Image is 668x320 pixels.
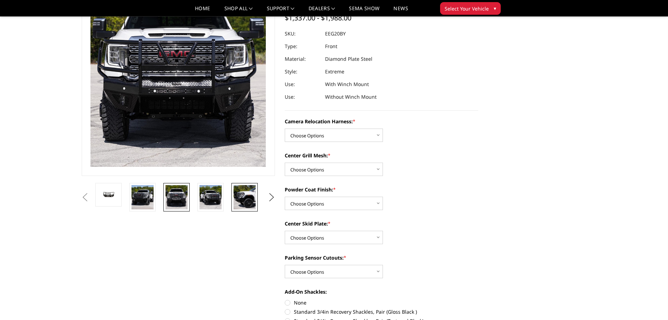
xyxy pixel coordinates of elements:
label: Standard 3/4in Recovery Shackles, Pair (Gloss Black ) [285,308,478,315]
a: Support [267,6,295,16]
label: Add-On Shackles: [285,288,478,295]
img: 2020-2023 GMC 2500-3500 - T2 Series - Extreme Front Bumper (receiver or winch) [131,185,154,209]
dt: Material: [285,53,320,65]
a: Home [195,6,210,16]
label: Powder Coat Finish: [285,186,478,193]
img: 2020-2023 GMC 2500-3500 - T2 Series - Extreme Front Bumper (receiver or winch) [234,185,256,209]
span: Select Your Vehicle [445,5,489,12]
a: shop all [224,6,253,16]
img: 2020-2023 GMC 2500-3500 - T2 Series - Extreme Front Bumper (receiver or winch) [200,185,222,209]
iframe: Chat Widget [633,286,668,320]
span: $1,337.00 - $1,988.00 [285,13,351,22]
label: Camera Relocation Harness: [285,118,478,125]
label: Center Grill Mesh: [285,152,478,159]
button: Select Your Vehicle [440,2,501,15]
label: Parking Sensor Cutouts: [285,254,478,261]
a: SEMA Show [349,6,379,16]
label: None [285,299,478,306]
dd: Front [325,40,337,53]
a: Dealers [309,6,335,16]
dt: Use: [285,78,320,91]
button: Previous [80,192,90,203]
label: Center Skid Plate: [285,220,478,227]
img: 2020-2023 GMC 2500-3500 - T2 Series - Extreme Front Bumper (receiver or winch) [97,190,120,200]
dd: With Winch Mount [325,78,369,91]
dd: EEG20BY [325,27,346,40]
a: News [393,6,408,16]
dt: Style: [285,65,320,78]
img: 2020-2023 GMC 2500-3500 - T2 Series - Extreme Front Bumper (receiver or winch) [166,185,188,209]
dd: Diamond Plate Steel [325,53,372,65]
dd: Extreme [325,65,344,78]
dd: Without Winch Mount [325,91,377,103]
dt: Type: [285,40,320,53]
dt: SKU: [285,27,320,40]
dt: Use: [285,91,320,103]
button: Next [266,192,277,203]
span: ▾ [494,5,496,12]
